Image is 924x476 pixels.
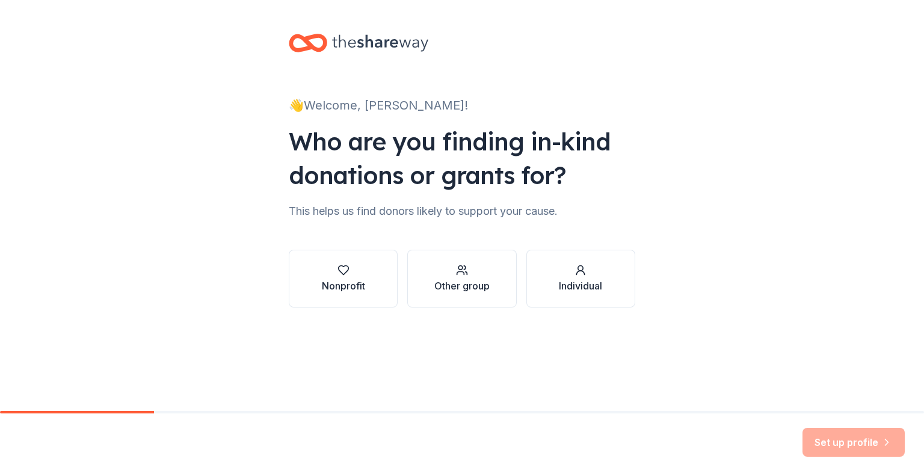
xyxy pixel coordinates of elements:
div: 👋 Welcome, [PERSON_NAME]! [289,96,635,115]
button: Individual [526,250,635,308]
div: Who are you finding in-kind donations or grants for? [289,125,635,192]
button: Other group [407,250,516,308]
div: Nonprofit [322,279,365,293]
div: Other group [434,279,490,293]
div: Individual [559,279,602,293]
div: This helps us find donors likely to support your cause. [289,202,635,221]
button: Nonprofit [289,250,398,308]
